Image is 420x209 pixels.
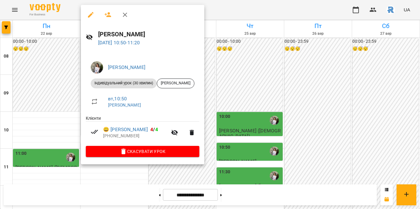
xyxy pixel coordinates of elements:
[157,78,194,88] div: [PERSON_NAME]
[150,127,158,132] b: /
[98,30,199,39] h6: [PERSON_NAME]
[155,127,158,132] span: 4
[103,126,148,133] a: 😀 [PERSON_NAME]
[103,133,167,139] p: [PHONE_NUMBER]
[108,102,141,107] a: [PERSON_NAME]
[108,64,145,70] a: [PERSON_NAME]
[86,146,199,157] button: Скасувати Урок
[91,128,98,135] svg: Візит сплачено
[86,115,199,146] ul: Клієнти
[98,40,140,46] a: [DATE] 10:50-11:20
[157,80,194,86] span: [PERSON_NAME]
[91,80,157,86] span: Індивідуальний урок (30 хвилин)
[150,127,153,132] span: 4
[108,96,127,102] a: вт , 10:50
[91,148,194,155] span: Скасувати Урок
[91,61,103,74] img: 4785574119de2133ce34c4aa96a95cba.jpeg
